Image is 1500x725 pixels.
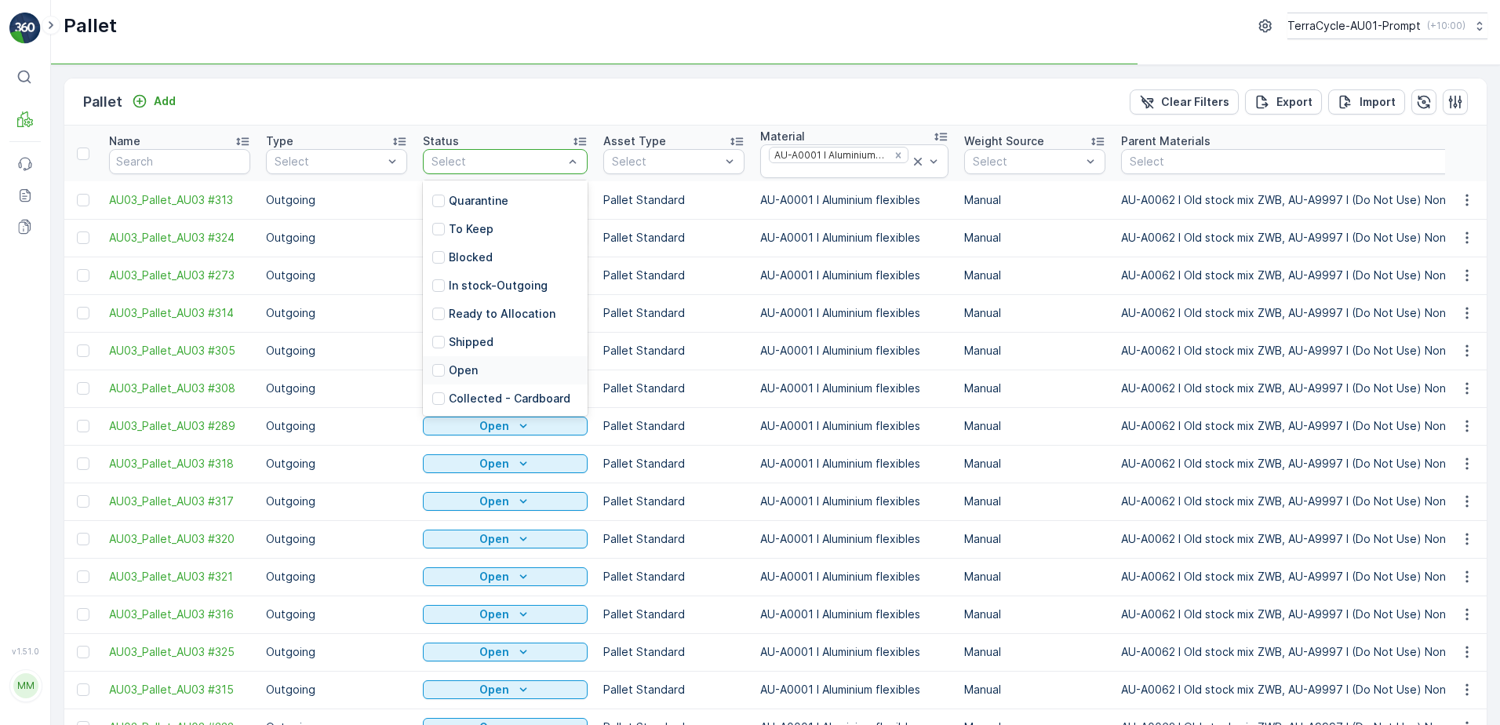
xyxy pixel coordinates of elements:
p: Pallet Standard [603,305,745,321]
p: AU-A0001 I Aluminium flexibles [760,305,948,321]
p: Manual [964,644,1105,660]
p: Ready to Allocation [449,306,555,322]
p: Weight Source [964,133,1044,149]
span: AU03_Pallet_AU03 #320 [109,531,250,547]
p: ( +10:00 ) [1427,20,1465,32]
p: Pallet Standard [603,268,745,283]
p: Pallet Standard [603,418,745,434]
p: Select [612,154,720,169]
p: AU-A0001 I Aluminium flexibles [760,456,948,472]
p: Select [973,154,1081,169]
p: Import [1360,94,1396,110]
p: Open [479,456,509,472]
p: Open [479,682,509,698]
p: Manual [964,268,1105,283]
a: AU03_Pallet_AU03 #273 [109,268,250,283]
p: Manual [964,682,1105,698]
p: Outgoing [266,381,407,396]
p: In stock-Outgoing [449,278,548,293]
p: Outgoing [266,343,407,359]
p: Asset Type [603,133,666,149]
p: Name [109,133,140,149]
div: Toggle Row Selected [77,344,89,357]
div: Toggle Row Selected [77,420,89,432]
button: Add [126,92,182,111]
p: Pallet Standard [603,682,745,698]
p: AU-A0001 I Aluminium flexibles [760,644,948,660]
a: AU03_Pallet_AU03 #321 [109,569,250,585]
button: Open [423,567,588,586]
p: Manual [964,494,1105,509]
a: AU03_Pallet_AU03 #308 [109,381,250,396]
div: Toggle Row Selected [77,457,89,470]
button: MM [9,659,41,712]
div: Toggle Row Selected [77,382,89,395]
div: Toggle Row Selected [77,570,89,583]
p: Pallet Standard [603,456,745,472]
span: v 1.51.0 [9,647,41,656]
a: AU03_Pallet_AU03 #318 [109,456,250,472]
div: AU-A0001 I Aluminium flexibles [770,148,888,162]
button: Open [423,680,588,699]
p: Outgoing [266,192,407,208]
span: AU03_Pallet_AU03 #289 [109,418,250,434]
p: AU-A0001 I Aluminium flexibles [760,682,948,698]
a: AU03_Pallet_AU03 #325 [109,644,250,660]
p: Pallet [83,91,122,113]
p: Manual [964,569,1105,585]
p: Manual [964,418,1105,434]
p: Type [266,133,293,149]
p: Manual [964,456,1105,472]
p: AU-A0001 I Aluminium flexibles [760,569,948,585]
p: Collected - Cardboard [449,391,570,406]
p: Select [431,154,563,169]
a: AU03_Pallet_AU03 #315 [109,682,250,698]
a: AU03_Pallet_AU03 #317 [109,494,250,509]
p: Pallet [64,13,117,38]
span: AU03_Pallet_AU03 #305 [109,343,250,359]
p: Outgoing [266,644,407,660]
button: Open [423,454,588,473]
p: Outgoing [266,494,407,509]
a: AU03_Pallet_AU03 #316 [109,607,250,622]
p: AU-A0001 I Aluminium flexibles [760,230,948,246]
div: Toggle Row Selected [77,533,89,545]
div: Toggle Row Selected [77,194,89,206]
input: Search [109,149,250,174]
p: Shipped [449,334,493,350]
button: Open [423,643,588,661]
p: Outgoing [266,569,407,585]
p: Parent Materials [1121,133,1211,149]
p: Open [479,569,509,585]
p: Outgoing [266,230,407,246]
div: MM [13,673,38,698]
p: Select [275,154,383,169]
span: AU03_Pallet_AU03 #324 [109,230,250,246]
p: Blocked [449,250,493,265]
button: Open [423,530,588,548]
p: Manual [964,607,1105,622]
p: Manual [964,305,1105,321]
p: Open [479,644,509,660]
p: AU-A0001 I Aluminium flexibles [760,192,948,208]
p: AU-A0001 I Aluminium flexibles [760,343,948,359]
p: Outgoing [266,607,407,622]
p: Pallet Standard [603,531,745,547]
p: Outgoing [266,268,407,283]
p: To Keep [449,221,493,237]
button: Open [423,605,588,624]
p: Quarantine [449,193,508,209]
div: Toggle Row Selected [77,646,89,658]
p: Export [1276,94,1312,110]
p: Pallet Standard [603,644,745,660]
p: Pallet Standard [603,381,745,396]
div: Toggle Row Selected [77,269,89,282]
p: Add [154,93,176,109]
p: Outgoing [266,418,407,434]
